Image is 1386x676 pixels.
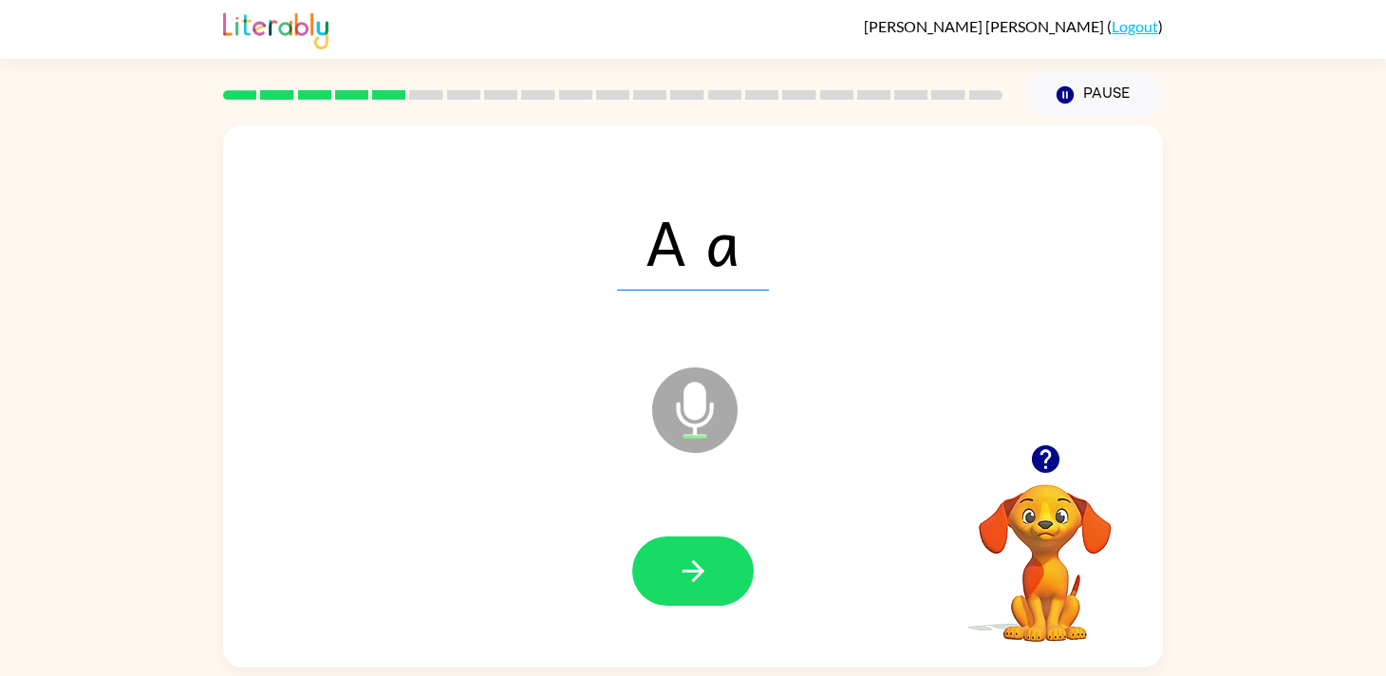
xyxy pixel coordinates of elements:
span: A a [617,192,769,291]
div: ( ) [864,17,1163,35]
a: Logout [1112,17,1158,35]
button: Pause [1025,73,1163,117]
video: Your browser must support playing .mp4 files to use Literably. Please try using another browser. [950,455,1140,645]
img: Literably [223,8,328,49]
span: [PERSON_NAME] [PERSON_NAME] [864,17,1107,35]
